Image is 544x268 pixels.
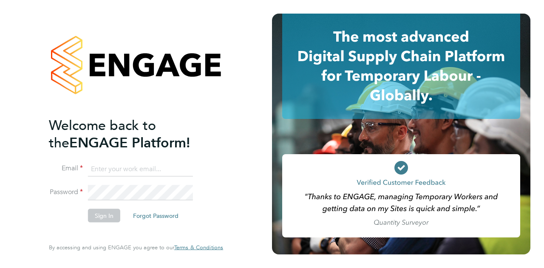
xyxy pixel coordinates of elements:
[174,244,223,251] span: Terms & Conditions
[49,164,83,173] label: Email
[49,187,83,196] label: Password
[49,117,156,151] span: Welcome back to the
[88,161,193,177] input: Enter your work email...
[126,209,185,222] button: Forgot Password
[49,244,223,251] span: By accessing and using ENGAGE you agree to our
[88,209,120,222] button: Sign In
[49,116,215,151] h2: ENGAGE Platform!
[174,244,223,251] a: Terms & Conditions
